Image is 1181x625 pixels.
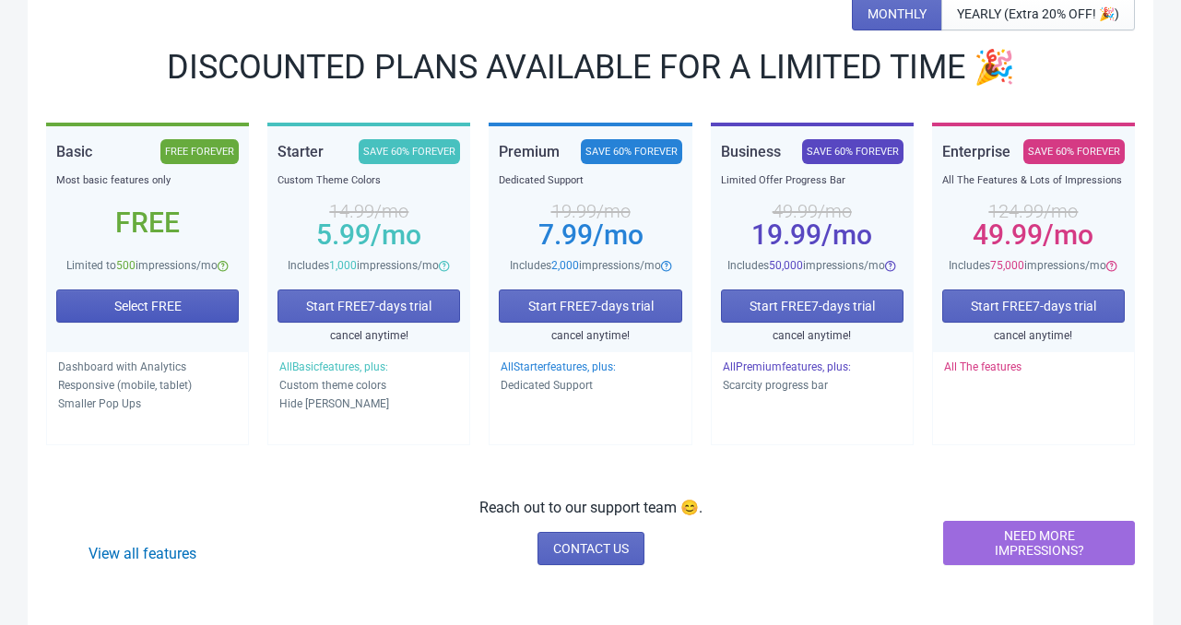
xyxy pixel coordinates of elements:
[537,532,644,565] a: CONTACT US
[721,228,903,242] div: 19.99
[279,376,458,395] p: Custom theme colors
[553,541,629,556] span: CONTACT US
[329,259,357,272] span: 1,000
[943,521,1135,565] button: NEED MORE IMPRESSIONS?
[723,376,902,395] p: Scarcity progress bar
[942,171,1125,190] div: All The Features & Lots of Impressions
[499,228,681,242] div: 7.99
[944,360,1022,373] span: All The features
[721,326,903,345] div: cancel anytime!
[721,171,903,190] div: Limited Offer Progress Bar
[721,204,903,218] div: 49.99 /mo
[499,171,681,190] div: Dedicated Support
[750,299,875,313] span: Start FREE 7 -days trial
[528,299,654,313] span: Start FREE 7 -days trial
[971,299,1096,313] span: Start FREE 7 -days trial
[56,289,239,323] button: Select FREE
[499,139,560,164] div: Premium
[821,218,872,251] span: /mo
[116,259,136,272] span: 500
[58,395,237,413] p: Smaller Pop Ups
[278,139,324,164] div: Starter
[581,139,682,164] div: SAVE 60% FOREVER
[114,299,182,313] span: Select FREE
[510,259,661,272] span: Includes impressions/mo
[58,358,237,376] p: Dashboard with Analytics
[501,360,616,373] span: All Starter features, plus:
[160,139,239,164] div: FREE FOREVER
[723,360,851,373] span: All Premium features, plus:
[499,204,681,218] div: 19.99 /mo
[942,228,1125,242] div: 49.99
[949,259,1106,272] span: Includes impressions/mo
[942,139,1010,164] div: Enterprise
[278,289,460,323] button: Start FREE7-days trial
[501,376,679,395] p: Dedicated Support
[89,545,196,562] a: View all features
[279,395,458,413] p: Hide [PERSON_NAME]
[278,204,460,218] div: 14.99 /mo
[371,218,421,251] span: /mo
[942,289,1125,323] button: Start FREE7-days trial
[56,139,92,164] div: Basic
[551,259,579,272] span: 2,000
[942,204,1125,218] div: 124.99 /mo
[1023,139,1125,164] div: SAVE 60% FOREVER
[279,360,388,373] span: All Basic features, plus:
[942,326,1125,345] div: cancel anytime!
[278,326,460,345] div: cancel anytime!
[727,259,885,272] span: Includes impressions/mo
[499,289,681,323] button: Start FREE7-days trial
[959,528,1119,558] span: NEED MORE IMPRESSIONS?
[479,497,703,519] p: Reach out to our support team 😊.
[56,256,239,275] div: Limited to impressions/mo
[278,228,460,242] div: 5.99
[990,259,1024,272] span: 75,000
[58,376,237,395] p: Responsive (mobile, tablet)
[769,259,803,272] span: 50,000
[957,6,1119,21] span: YEARLY (Extra 20% OFF! 🎉)
[802,139,903,164] div: SAVE 60% FOREVER
[288,259,439,272] span: Includes impressions/mo
[593,218,644,251] span: /mo
[868,6,927,21] span: MONTHLY
[721,139,781,164] div: Business
[359,139,460,164] div: SAVE 60% FOREVER
[499,326,681,345] div: cancel anytime!
[56,216,239,230] div: Free
[278,171,460,190] div: Custom Theme Colors
[46,53,1135,82] div: DISCOUNTED PLANS AVAILABLE FOR A LIMITED TIME 🎉
[1043,218,1093,251] span: /mo
[721,289,903,323] button: Start FREE7-days trial
[306,299,431,313] span: Start FREE 7 -days trial
[56,171,239,190] div: Most basic features only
